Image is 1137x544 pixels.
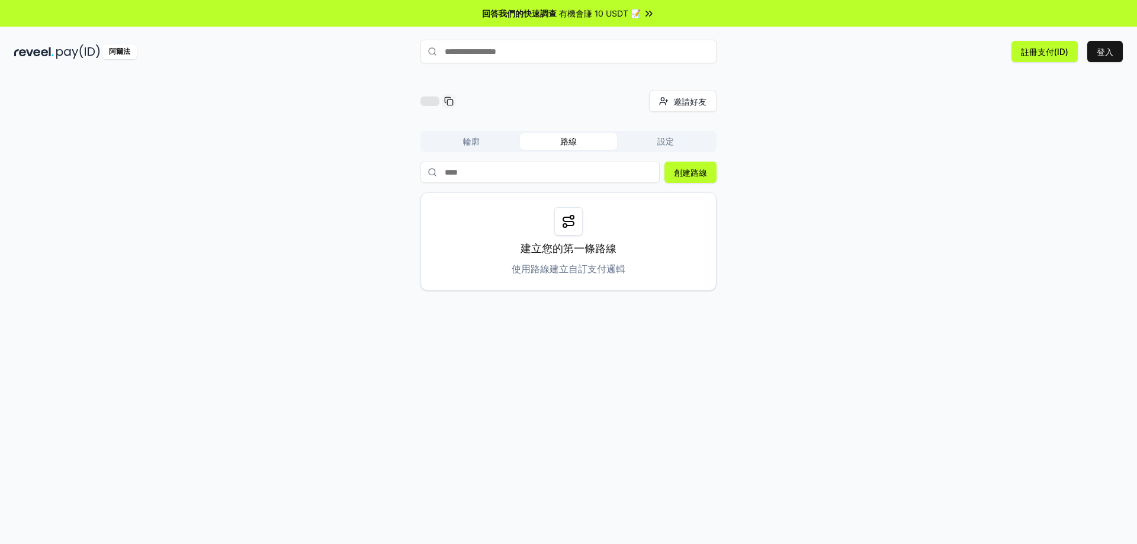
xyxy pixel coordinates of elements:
font: 路線 [560,136,577,146]
font: 使用路線建立自訂支付邏輯 [512,263,625,275]
font: 有機會賺 10 USDT 📝 [559,8,641,18]
button: 登入 [1087,41,1123,62]
font: 設定 [657,136,674,146]
font: 註冊支付(ID) [1021,47,1068,57]
font: 阿爾法 [109,47,130,56]
img: 揭露黑暗 [14,44,54,59]
font: 創建路線 [674,168,707,178]
font: 回答我們的快速調查 [482,8,557,18]
img: 付款編號 [56,44,100,59]
font: 登入 [1097,47,1113,57]
font: 邀請好友 [673,96,706,107]
button: 創建路線 [664,162,717,183]
button: 註冊支付(ID) [1011,41,1078,62]
button: 邀請好友 [649,91,717,112]
font: 輪廓 [463,136,480,146]
font: 建立您的第一條路線 [521,242,616,255]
